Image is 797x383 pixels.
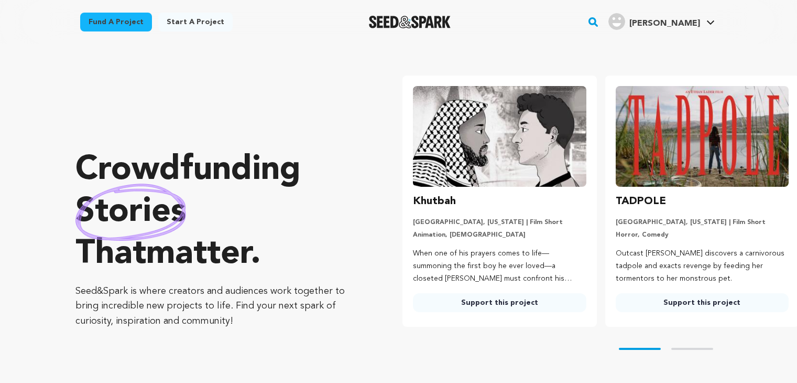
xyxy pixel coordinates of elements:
[413,193,456,210] h3: Khutbah
[75,284,361,329] p: Seed&Spark is where creators and audiences work together to bring incredible new projects to life...
[413,248,586,285] p: When one of his prayers comes to life—summoning the first boy he ever loved—a closeted [PERSON_NA...
[80,13,152,31] a: Fund a project
[369,16,451,28] a: Seed&Spark Homepage
[608,13,700,30] div: Derma K.'s Profile
[616,193,666,210] h3: TADPOLE
[413,218,586,227] p: [GEOGRAPHIC_DATA], [US_STATE] | Film Short
[616,248,789,285] p: Outcast [PERSON_NAME] discovers a carnivorous tadpole and exacts revenge by feeding her tormentor...
[146,238,250,271] span: matter
[616,218,789,227] p: [GEOGRAPHIC_DATA], [US_STATE] | Film Short
[75,184,186,241] img: hand sketched image
[413,86,586,187] img: Khutbah image
[606,11,717,30] a: Derma K.'s Profile
[616,293,789,312] a: Support this project
[75,150,361,275] p: Crowdfunding that .
[369,16,451,28] img: Seed&Spark Logo Dark Mode
[629,19,700,28] span: [PERSON_NAME]
[413,231,586,239] p: Animation, [DEMOGRAPHIC_DATA]
[413,293,586,312] a: Support this project
[606,11,717,33] span: Derma K.'s Profile
[608,13,625,30] img: user.png
[616,231,789,239] p: Horror, Comedy
[616,86,789,187] img: TADPOLE image
[158,13,233,31] a: Start a project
